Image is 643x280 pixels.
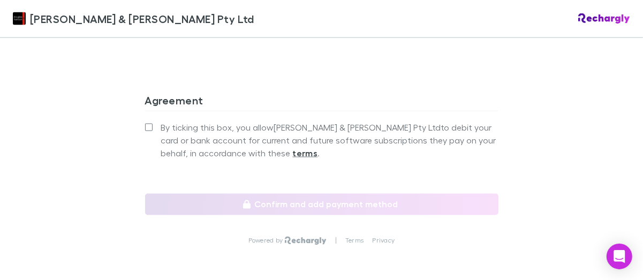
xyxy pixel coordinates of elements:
p: Powered by [248,237,285,245]
img: Rechargly Logo [285,237,326,245]
div: Open Intercom Messenger [607,244,632,269]
span: By ticking this box, you allow [PERSON_NAME] & [PERSON_NAME] Pty Ltd to debit your card or bank a... [161,121,498,160]
button: Confirm and add payment method [145,194,498,215]
a: Privacy [372,237,395,245]
span: [PERSON_NAME] & [PERSON_NAME] Pty Ltd [30,11,254,27]
img: Douglas & Harrison Pty Ltd's Logo [13,12,26,25]
p: | [335,237,337,245]
img: Rechargly Logo [578,13,630,24]
strong: terms [293,148,318,158]
a: Terms [345,237,364,245]
h3: Agreement [145,94,498,111]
